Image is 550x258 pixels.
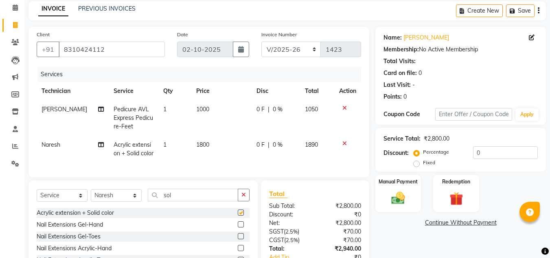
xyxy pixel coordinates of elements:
div: Card on file: [383,69,417,77]
span: | [268,141,270,149]
div: Sub Total: [263,202,315,210]
div: Nail Extensions Acrylic-Hand [37,244,112,253]
button: Save [506,4,535,17]
span: Acrylic extension + Solid color [114,141,153,157]
a: PREVIOUS INVOICES [78,5,136,12]
div: Acrylic extension + Solid color [37,209,114,217]
span: 2.5% [286,237,298,243]
span: 1 [163,106,167,113]
div: Points: [383,93,402,101]
label: Fixed [423,159,435,166]
div: No Active Membership [383,45,538,54]
th: Service [109,82,158,100]
div: ₹2,940.00 [315,245,367,253]
div: Nail Extensions Gel-Toes [37,232,101,241]
th: Technician [37,82,109,100]
span: CGST [269,236,284,244]
div: Service Total: [383,135,421,143]
div: ( ) [263,227,315,236]
th: Action [334,82,361,100]
div: Total: [263,245,315,253]
div: Discount: [263,210,315,219]
button: Create New [456,4,503,17]
span: 0 % [273,105,283,114]
span: Total [269,190,288,198]
input: Search by Name/Mobile/Email/Code [59,42,165,57]
th: Qty [158,82,191,100]
span: 1000 [196,106,209,113]
div: Membership: [383,45,419,54]
div: ₹2,800.00 [315,219,367,227]
div: ₹70.00 [315,227,367,236]
a: Continue Without Payment [377,218,544,227]
span: 0 F [256,105,265,114]
th: Price [191,82,252,100]
div: Name: [383,33,402,42]
span: 1 [163,141,167,148]
div: 0 [419,69,422,77]
div: Coupon Code [383,110,435,119]
span: SGST [269,228,284,235]
span: [PERSON_NAME] [42,106,87,113]
div: Net: [263,219,315,227]
label: Percentage [423,148,449,156]
label: Date [177,31,188,38]
span: 1050 [305,106,318,113]
div: Last Visit: [383,81,411,89]
img: _gift.svg [445,190,467,207]
div: ₹0 [315,210,367,219]
div: Total Visits: [383,57,416,66]
div: ₹2,800.00 [424,135,449,143]
input: Enter Offer / Coupon Code [435,108,512,121]
div: - [412,81,415,89]
button: +91 [37,42,59,57]
span: Naresh [42,141,60,148]
th: Disc [252,82,300,100]
span: 1800 [196,141,209,148]
div: Services [37,67,367,82]
label: Invoice Number [261,31,297,38]
span: 0 F [256,141,265,149]
span: 1890 [305,141,318,148]
input: Search or Scan [148,189,238,201]
button: Apply [515,108,539,121]
label: Redemption [442,178,470,185]
span: Pedicure AVL Express Pedicure-Feet [114,106,153,130]
a: [PERSON_NAME] [403,33,449,42]
label: Manual Payment [379,178,418,185]
span: 2.5% [285,228,298,235]
span: | [268,105,270,114]
a: INVOICE [38,2,68,16]
div: ₹2,800.00 [315,202,367,210]
th: Total [300,82,335,100]
div: Discount: [383,149,409,157]
div: ₹70.00 [315,236,367,245]
label: Client [37,31,50,38]
span: 0 % [273,141,283,149]
img: _cash.svg [387,190,409,206]
div: 0 [403,93,407,101]
div: ( ) [263,236,315,245]
div: Nail Extensions Gel-Hand [37,221,103,229]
